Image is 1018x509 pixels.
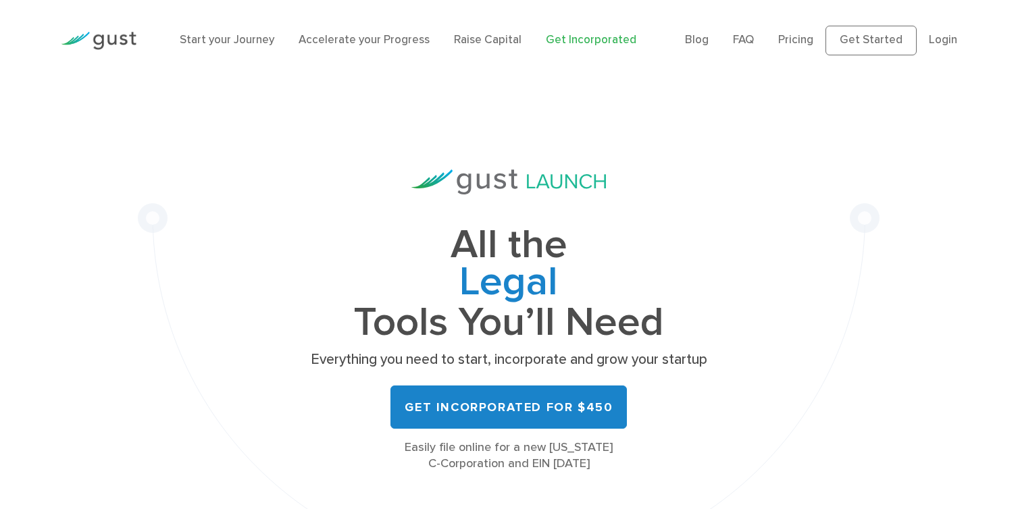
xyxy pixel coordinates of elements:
a: Get Incorporated for $450 [390,385,627,429]
a: Accelerate your Progress [299,33,430,47]
a: Pricing [778,33,813,47]
p: Everything you need to start, incorporate and grow your startup [306,350,711,369]
a: Raise Capital [454,33,521,47]
span: Legal [306,264,711,304]
a: Get Incorporated [546,33,636,47]
a: FAQ [733,33,754,47]
a: Login [929,33,957,47]
img: Gust Launch Logo [411,169,606,194]
a: Blog [685,33,709,47]
img: Gust Logo [61,32,136,50]
a: Get Started [825,26,917,55]
a: Start your Journey [180,33,274,47]
div: Easily file online for a new [US_STATE] C-Corporation and EIN [DATE] [306,439,711,472]
h1: All the Tools You’ll Need [306,227,711,341]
